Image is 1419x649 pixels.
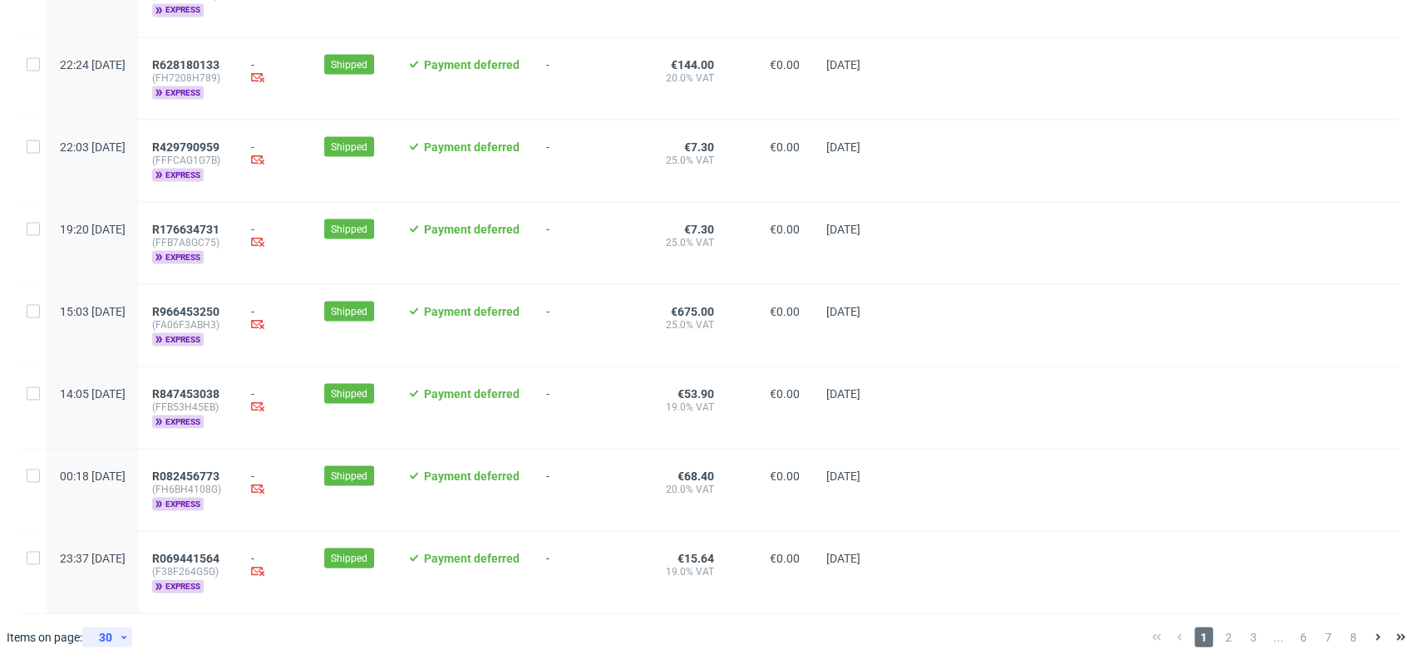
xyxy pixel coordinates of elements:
[152,304,223,317] a: R966453250
[1195,627,1213,647] span: 1
[251,304,298,333] div: -
[60,469,126,482] span: 00:18 [DATE]
[152,168,204,181] span: express
[654,564,714,578] span: 19.0% VAT
[684,222,714,235] span: €7.30
[251,140,298,169] div: -
[60,222,126,235] span: 19:20 [DATE]
[152,140,223,153] a: R429790959
[152,153,224,166] span: (FFFCAG1G7B)
[251,386,298,415] div: -
[1219,627,1238,647] span: 2
[654,400,714,413] span: 19.0% VAT
[331,303,367,318] span: Shipped
[152,564,224,578] span: (F38F264G5G)
[1244,627,1263,647] span: 3
[826,57,860,71] span: [DATE]
[331,386,367,401] span: Shipped
[677,386,714,400] span: €53.90
[152,497,204,510] span: express
[89,625,119,648] div: 30
[152,140,219,153] span: R429790959
[152,250,204,263] span: express
[152,469,223,482] a: R082456773
[152,222,223,235] a: R176634731
[331,221,367,236] span: Shipped
[671,57,714,71] span: €144.00
[152,235,224,248] span: (FFB7A8GC75)
[770,386,800,400] span: €0.00
[152,400,224,413] span: (FFB53H45EB)
[546,469,628,510] span: -
[424,469,520,482] span: Payment deferred
[152,551,223,564] a: R069441564
[60,304,126,317] span: 15:03 [DATE]
[251,222,298,251] div: -
[331,550,367,565] span: Shipped
[424,304,520,317] span: Payment deferred
[152,579,204,592] span: express
[1344,627,1362,647] span: 8
[770,551,800,564] span: €0.00
[546,140,628,181] span: -
[152,86,204,99] span: express
[331,468,367,483] span: Shipped
[424,57,520,71] span: Payment deferred
[152,415,204,428] span: express
[546,304,628,346] span: -
[60,57,126,71] span: 22:24 [DATE]
[546,551,628,592] span: -
[677,469,714,482] span: €68.40
[152,57,219,71] span: R628180133
[331,57,367,71] span: Shipped
[546,386,628,428] span: -
[152,386,223,400] a: R847453038
[331,139,367,154] span: Shipped
[770,140,800,153] span: €0.00
[654,71,714,84] span: 20.0% VAT
[424,551,520,564] span: Payment deferred
[251,469,298,498] div: -
[671,304,714,317] span: €675.00
[60,140,126,153] span: 22:03 [DATE]
[826,551,860,564] span: [DATE]
[251,57,298,86] div: -
[826,140,860,153] span: [DATE]
[251,551,298,580] div: -
[654,317,714,331] span: 25.0% VAT
[826,222,860,235] span: [DATE]
[152,222,219,235] span: R176634731
[60,386,126,400] span: 14:05 [DATE]
[1294,627,1313,647] span: 6
[152,57,223,71] a: R628180133
[546,57,628,99] span: -
[152,332,204,346] span: express
[152,469,219,482] span: R082456773
[152,71,224,84] span: (FH7208H789)
[654,482,714,495] span: 20.0% VAT
[654,153,714,166] span: 25.0% VAT
[1319,627,1338,647] span: 7
[60,551,126,564] span: 23:37 [DATE]
[152,386,219,400] span: R847453038
[826,386,860,400] span: [DATE]
[152,317,224,331] span: (FA06F3ABH3)
[770,469,800,482] span: €0.00
[152,3,204,17] span: express
[770,304,800,317] span: €0.00
[546,222,628,263] span: -
[826,469,860,482] span: [DATE]
[152,551,219,564] span: R069441564
[684,140,714,153] span: €7.30
[770,57,800,71] span: €0.00
[152,482,224,495] span: (FH6BH4108G)
[677,551,714,564] span: €15.64
[152,304,219,317] span: R966453250
[7,628,82,645] span: Items on page:
[770,222,800,235] span: €0.00
[654,235,714,248] span: 25.0% VAT
[424,386,520,400] span: Payment deferred
[1269,627,1288,647] span: ...
[424,222,520,235] span: Payment deferred
[424,140,520,153] span: Payment deferred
